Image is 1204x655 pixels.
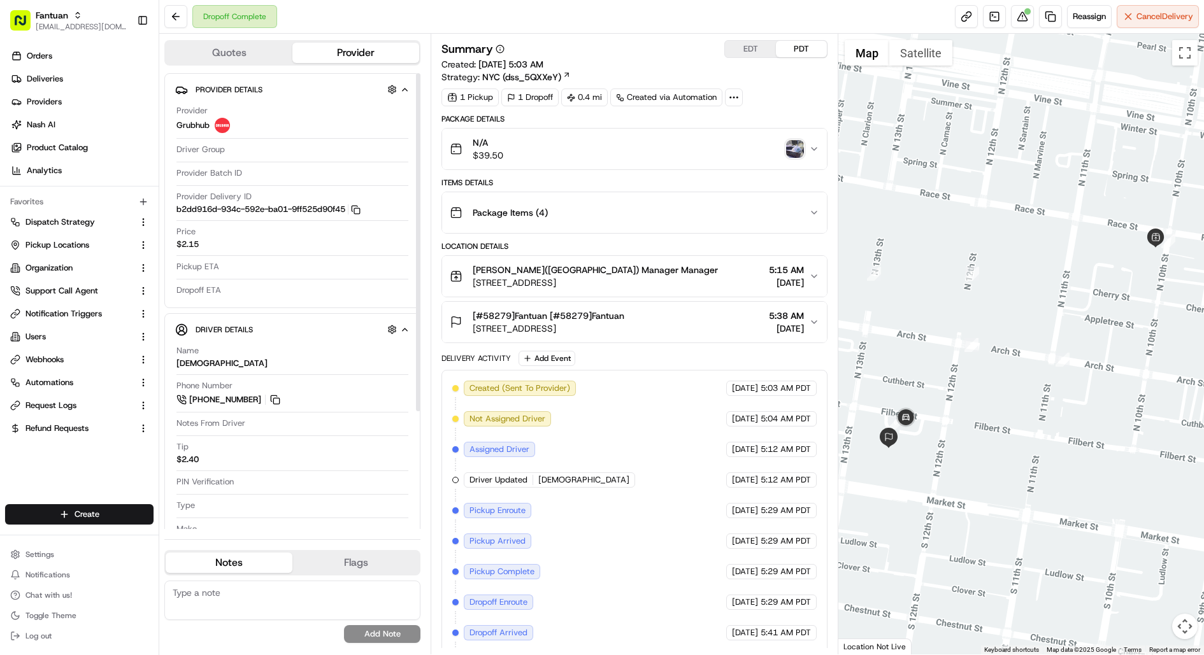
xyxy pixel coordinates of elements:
span: 5:03 AM PDT [761,383,811,394]
img: 1736555255976-a54dd68f-1ca7-489b-9aae-adbdc363a1c4 [13,121,36,144]
span: [DATE] [732,505,758,516]
span: Pickup Locations [25,239,89,251]
button: Request Logs [5,395,154,416]
a: Users [10,331,133,342]
span: Deliveries [27,73,63,85]
button: Reassign [1067,5,1112,28]
span: Provider [176,105,208,116]
a: 📗Knowledge Base [8,179,103,202]
a: Deliveries [5,69,159,89]
span: Provider Details [196,85,262,95]
button: [#58279]Fantuan [#58279]Fantuan[STREET_ADDRESS]5:38 AM[DATE] [442,302,827,342]
span: [PERSON_NAME]([GEOGRAPHIC_DATA]) Manager Manager [473,264,718,276]
button: Show street map [845,40,889,66]
span: Create [75,509,99,520]
button: Create [5,504,154,525]
div: 2 [1056,353,1070,367]
a: Refund Requests [10,423,133,434]
span: NYC (dss_5QXXeY) [482,71,561,83]
button: Flags [292,553,419,573]
span: Pickup Enroute [469,505,526,516]
div: Location Not Live [838,638,912,654]
span: 5:12 AM PDT [761,474,811,486]
div: Start new chat [43,121,209,134]
a: Nash AI [5,115,159,135]
input: Clear [33,81,210,95]
span: 5:29 AM PDT [761,566,811,577]
div: 1 Dropoff [501,88,559,106]
button: Map camera controls [1172,614,1198,639]
span: Price [176,226,196,237]
div: 6 [889,415,903,429]
span: Not Assigned Driver [469,413,545,425]
button: Settings [5,546,154,563]
span: Notification Triggers [25,308,102,320]
button: Support Call Agent [5,281,154,301]
span: Pickup ETA [176,261,219,272]
a: Notification Triggers [10,308,133,320]
span: [DATE] [732,383,758,394]
span: Grubhub [176,120,210,131]
button: Toggle fullscreen view [1172,40,1198,66]
span: [DEMOGRAPHIC_DATA] [538,474,629,486]
span: [STREET_ADDRESS] [473,322,624,335]
span: Pylon [127,215,154,225]
a: Support Call Agent [10,285,133,297]
a: Created via Automation [610,88,722,106]
span: Provider Delivery ID [176,191,252,202]
span: [DATE] [732,566,758,577]
span: [DATE] [732,627,758,638]
button: Keyboard shortcuts [984,645,1039,654]
a: Analytics [5,160,159,181]
img: Nash [13,12,38,38]
span: Analytics [27,165,62,176]
span: [DATE] [732,444,758,455]
span: [EMAIL_ADDRESS][DOMAIN_NAME] [36,22,127,32]
span: Assigned Driver [469,444,529,455]
div: 0.4 mi [561,88,608,106]
button: Users [5,327,154,347]
span: Provider Batch ID [176,167,242,179]
button: [PERSON_NAME]([GEOGRAPHIC_DATA]) Manager Manager[STREET_ADDRESS]5:15 AM[DATE] [442,256,827,297]
a: Webhooks [10,354,133,365]
span: Pickup Arrived [469,535,526,547]
h3: Summary [441,43,493,55]
button: N/A$39.50photo_proof_of_delivery image [442,129,827,169]
span: Phone Number [176,380,233,391]
span: API Documentation [120,184,204,197]
a: Terms (opens in new tab) [1124,646,1142,653]
a: Dispatch Strategy [10,216,133,228]
span: [DATE] [732,413,758,425]
div: 5 [965,267,979,281]
button: Webhooks [5,349,154,370]
button: Organization [5,258,154,278]
button: Chat with us! [5,586,154,604]
button: Pickup Locations [5,235,154,255]
span: [STREET_ADDRESS] [473,276,718,289]
div: [DEMOGRAPHIC_DATA] [176,358,268,369]
span: Nash AI [27,119,55,130]
span: $2.15 [176,239,199,250]
span: Created: [441,58,543,71]
div: We're available if you need us! [43,134,161,144]
a: Powered byPylon [90,215,154,225]
div: Strategy: [441,71,571,83]
button: b2dd916d-934c-592e-ba01-9ff525d90f45 [176,204,361,215]
span: Created (Sent To Provider) [469,383,570,394]
span: [DATE] [769,322,804,335]
button: photo_proof_of_delivery image [786,140,804,158]
div: 📗 [13,185,23,195]
span: 5:38 AM [769,309,804,322]
button: Refund Requests [5,418,154,439]
a: Pickup Locations [10,239,133,251]
button: Show satellite imagery [889,40,952,66]
span: N/A [473,136,503,149]
span: [DATE] [769,276,804,289]
span: 5:29 AM PDT [761,596,811,608]
span: Type [176,500,195,511]
span: Dropoff Arrived [469,627,527,638]
span: Webhooks [25,354,64,365]
span: Dropoff ETA [176,285,221,296]
a: Organization [10,262,133,274]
